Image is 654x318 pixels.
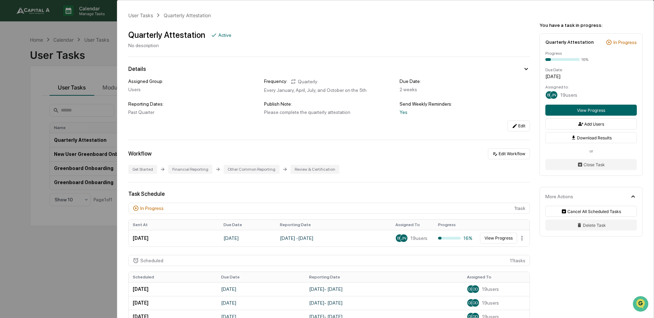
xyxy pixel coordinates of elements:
span: DD [468,287,474,291]
div: or [545,149,637,153]
div: 16% [438,235,472,241]
th: Reporting Date [305,272,463,282]
div: Quarterly Attestation [545,39,594,45]
span: DD [472,300,478,305]
th: Reporting Date [276,220,391,230]
div: No description [128,43,231,48]
div: 2 weeks [400,87,530,92]
span: JN [401,236,406,241]
th: Scheduled [129,272,217,282]
span: BD [397,236,402,241]
button: Download Results [545,132,637,143]
button: Add Users [545,118,637,129]
span: 19 users [560,92,577,98]
th: Due Date [219,220,276,230]
div: Every January, April, July, and October on the 5th [264,87,394,93]
td: [DATE] - [DATE] [305,282,463,296]
button: Start new chat [117,55,125,63]
div: Active [218,32,231,38]
td: [DATE] [219,230,276,246]
div: 11 task s [128,255,530,266]
th: Assigned To [463,272,530,282]
button: Edit [508,120,530,131]
div: Workflow [128,150,152,157]
div: Frequency: [264,78,287,85]
span: DD [472,287,478,291]
td: [DATE] [217,296,305,310]
div: 🖐️ [7,87,12,93]
td: [DATE] - [DATE] [305,296,463,310]
th: Sent At [129,220,219,230]
td: [DATE] [129,230,219,246]
th: Due Date [217,272,305,282]
div: 🔎 [7,100,12,106]
div: [DATE] [545,74,637,79]
div: Yes [400,109,530,115]
button: Close Task [545,159,637,170]
button: View Progress [545,105,637,116]
div: More Actions [545,194,573,199]
div: Publish Note: [264,101,394,107]
div: Past Quarter [128,109,259,115]
div: Financial Reporting [168,165,212,174]
div: Assigned to: [545,85,637,89]
div: In Progress [613,40,637,45]
div: 🗄️ [50,87,55,93]
td: [DATE] [129,296,217,310]
span: Pylon [68,117,83,122]
div: Due Date: [400,78,530,84]
span: 19 users [482,286,499,292]
div: Task Schedule [128,191,530,197]
span: 19 users [411,235,427,241]
td: [DATE] - [DATE] [276,230,391,246]
div: Send Weekly Reminders: [400,101,530,107]
span: Attestations [57,87,85,94]
div: In Progress [140,205,164,211]
a: 🔎Data Lookup [4,97,46,109]
div: Start new chat [23,53,113,60]
div: Reporting Dates: [128,101,259,107]
div: Get Started [128,165,157,174]
th: Assigned To [391,220,434,230]
div: Scheduled [140,258,163,263]
td: [DATE] [129,282,217,296]
button: View Progress [480,233,517,244]
span: BD [547,93,552,97]
th: Progress [434,220,477,230]
div: Quarterly [290,78,317,85]
div: User Tasks [128,12,153,18]
div: Review & Certification [291,165,339,174]
span: DD [468,300,474,305]
div: Other Common Reporting [224,165,280,174]
a: 🗄️Attestations [47,84,88,96]
span: 19 users [482,300,499,306]
span: JN [551,93,556,97]
span: Data Lookup [14,100,43,107]
div: We're available if you need us! [23,60,87,65]
img: 1746055101610-c473b297-6a78-478c-a979-82029cc54cd1 [7,53,19,65]
button: Delete Task [545,220,637,231]
div: 16% [581,57,588,62]
div: Assigned Group: [128,78,259,84]
button: Edit Workflow [488,148,530,159]
button: Cancel All Scheduled Tasks [545,206,637,217]
span: Preclearance [14,87,44,94]
div: Users [128,87,259,92]
iframe: Open customer support [632,295,651,314]
div: Quarterly Attestation [164,12,211,18]
div: Due Date: [545,67,637,72]
div: Progress [545,51,637,56]
a: Powered byPylon [48,116,83,122]
div: Details [128,66,146,72]
p: How can we help? [7,14,125,25]
div: Please complete the quarterly attestation [264,109,394,115]
div: Quarterly Attestation [128,30,205,40]
td: [DATE] [217,282,305,296]
a: 🖐️Preclearance [4,84,47,96]
div: You have a task in progress: [539,22,643,28]
div: 1 task [128,203,530,214]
